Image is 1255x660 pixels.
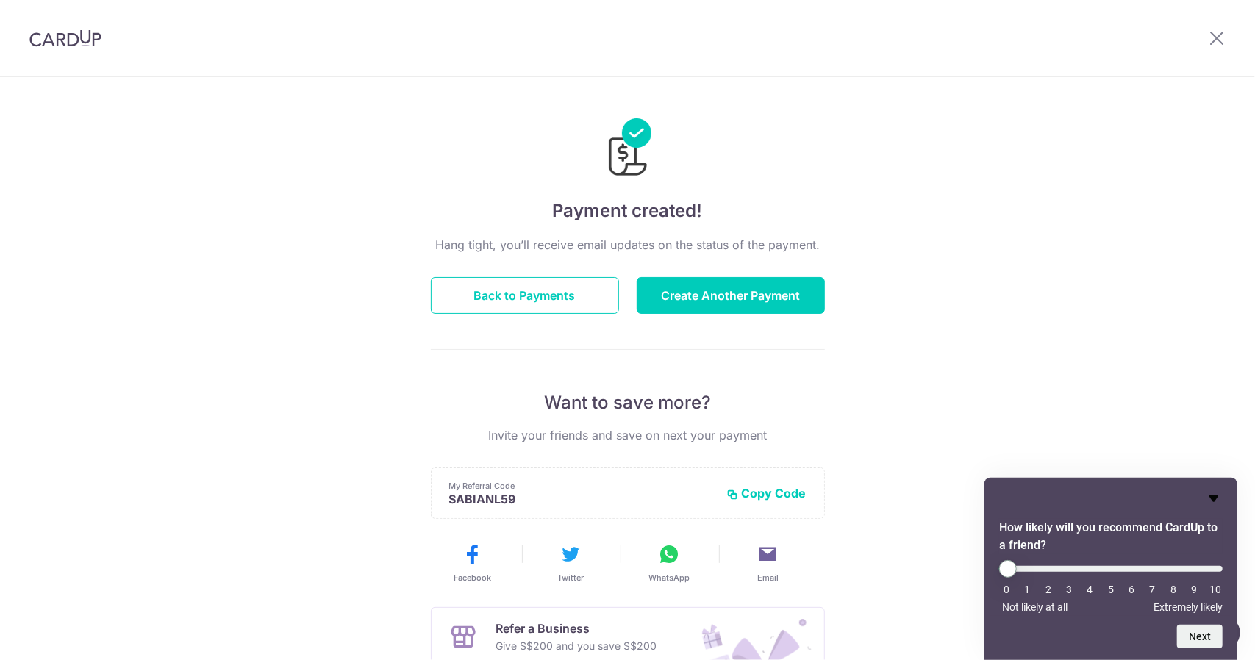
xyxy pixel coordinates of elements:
div: How likely will you recommend CardUp to a friend? Select an option from 0 to 10, with 0 being Not... [999,560,1223,613]
button: Hide survey [1205,489,1223,507]
h4: Payment created! [431,198,825,224]
li: 5 [1104,584,1118,595]
p: Want to save more? [431,391,825,415]
h2: How likely will you recommend CardUp to a friend? Select an option from 0 to 10, with 0 being Not... [999,519,1223,554]
li: 0 [999,584,1014,595]
li: 1 [1020,584,1034,595]
p: My Referral Code [449,480,715,492]
img: Payments [604,118,651,180]
button: Email [725,542,812,584]
span: Facebook [454,572,491,584]
span: Extremely likely [1154,601,1223,613]
li: 8 [1166,584,1181,595]
button: Twitter [528,542,615,584]
button: Copy Code [727,486,807,501]
button: Back to Payments [431,277,619,314]
li: 4 [1083,584,1098,595]
p: Refer a Business [496,620,657,637]
p: SABIANL59 [449,492,715,506]
li: 3 [1062,584,1076,595]
button: Create Another Payment [637,277,825,314]
li: 6 [1124,584,1139,595]
img: CardUp [29,29,101,47]
li: 10 [1208,584,1223,595]
li: 2 [1041,584,1056,595]
button: Next question [1177,625,1223,648]
p: Hang tight, you’ll receive email updates on the status of the payment. [431,236,825,254]
span: Not likely at all [1002,601,1068,613]
p: Give S$200 and you save S$200 [496,637,657,655]
span: Email [757,572,779,584]
span: WhatsApp [649,572,690,584]
span: Help [33,10,63,24]
li: 9 [1187,584,1202,595]
button: WhatsApp [626,542,713,584]
button: Facebook [429,542,516,584]
span: Twitter [558,572,584,584]
div: How likely will you recommend CardUp to a friend? Select an option from 0 to 10, with 0 being Not... [999,489,1223,648]
p: Invite your friends and save on next your payment [431,426,825,444]
li: 7 [1145,584,1160,595]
